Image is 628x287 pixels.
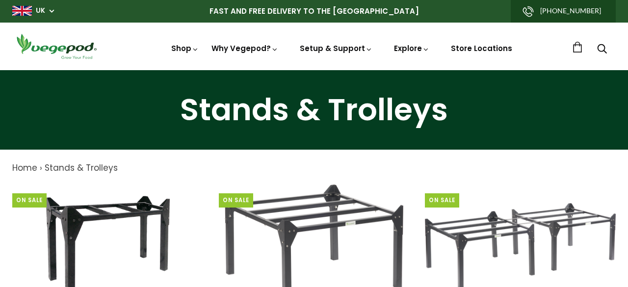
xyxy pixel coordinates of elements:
[45,162,118,174] a: Stands & Trolleys
[12,95,616,125] h1: Stands & Trolleys
[171,43,199,53] a: Shop
[12,162,616,175] nav: breadcrumbs
[394,43,429,53] a: Explore
[597,45,607,55] a: Search
[211,43,278,53] a: Why Vegepod?
[300,43,372,53] a: Setup & Support
[36,6,45,16] a: UK
[12,162,37,174] a: Home
[451,43,512,53] a: Store Locations
[12,6,32,16] img: gb_large.png
[40,162,42,174] span: ›
[12,32,101,60] img: Vegepod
